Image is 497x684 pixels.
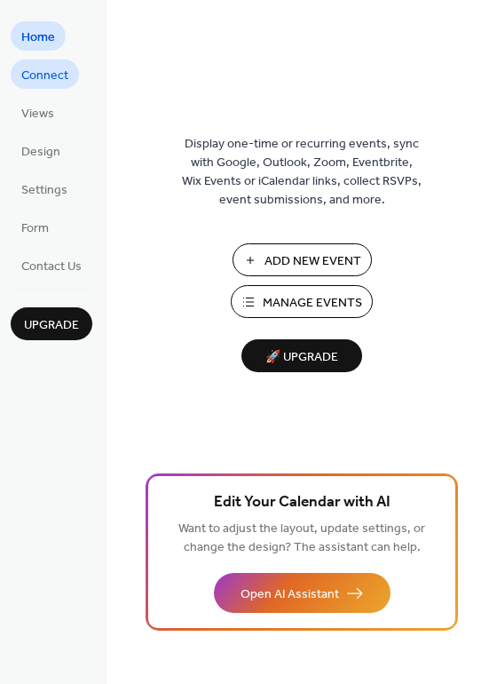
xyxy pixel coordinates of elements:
button: 🚀 Upgrade [241,339,362,372]
button: Manage Events [231,285,373,318]
span: Contact Us [21,258,82,276]
span: Form [21,219,49,238]
a: Design [11,136,71,165]
span: Manage Events [263,294,362,313]
a: Contact Us [11,251,92,280]
a: Home [11,21,66,51]
a: Form [11,212,59,242]
button: Open AI Assistant [214,573,390,613]
button: Add New Event [233,243,372,276]
span: Settings [21,181,67,200]
span: Add New Event [264,252,361,271]
span: Display one-time or recurring events, sync with Google, Outlook, Zoom, Eventbrite, Wix Events or ... [182,135,422,210]
a: Settings [11,174,78,203]
span: 🚀 Upgrade [252,346,351,370]
span: Want to adjust the layout, update settings, or change the design? The assistant can help. [178,517,425,560]
a: Views [11,98,65,127]
a: Connect [11,60,79,89]
span: Edit Your Calendar with AI [214,490,390,515]
span: Home [21,28,55,47]
button: Upgrade [11,307,92,340]
span: Open AI Assistant [241,585,339,604]
span: Design [21,143,60,162]
span: Upgrade [24,316,79,335]
span: Connect [21,67,68,85]
span: Views [21,105,54,123]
